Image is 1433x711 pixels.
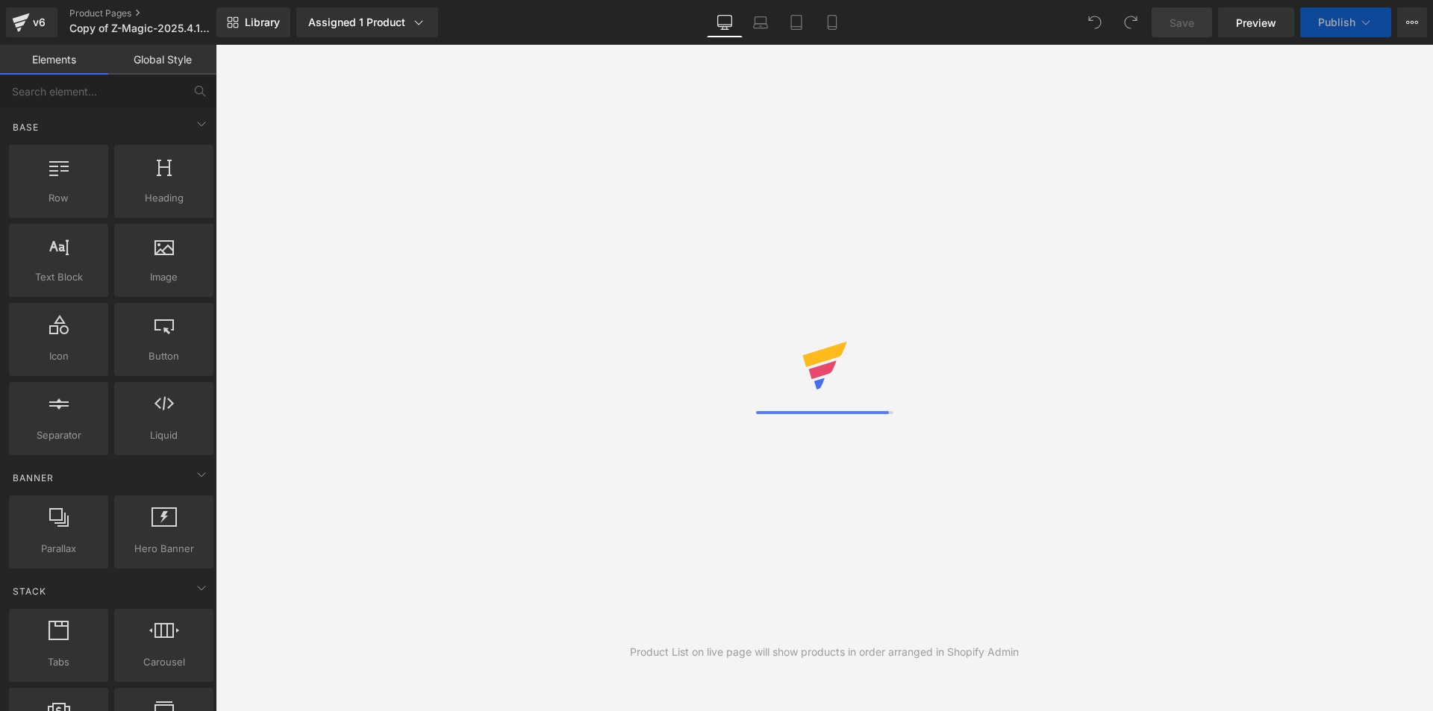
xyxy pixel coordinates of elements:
span: Tabs [13,654,104,670]
span: Parallax [13,541,104,557]
span: Text Block [13,269,104,285]
div: v6 [30,13,49,32]
span: Hero Banner [119,541,209,557]
span: Icon [13,348,104,364]
span: Library [245,16,280,29]
span: Stack [11,584,48,598]
span: Copy of Z-Magic-2025.4.11- DIAMOND QUILT(深色凉感毯) [69,22,213,34]
a: Global Style [108,45,216,75]
div: Product List on live page will show products in order arranged in Shopify Admin [630,644,1019,660]
a: Mobile [814,7,850,37]
span: Button [119,348,209,364]
span: Banner [11,471,55,485]
span: Carousel [119,654,209,670]
a: Tablet [778,7,814,37]
a: Laptop [743,7,778,37]
button: Redo [1116,7,1146,37]
span: Save [1170,15,1194,31]
span: Liquid [119,427,209,443]
span: Separator [13,427,104,443]
button: Publish [1300,7,1391,37]
a: v6 [6,7,57,37]
span: Heading [119,190,209,206]
button: Undo [1080,7,1110,37]
span: Image [119,269,209,285]
span: Base [11,120,40,134]
a: Desktop [707,7,743,37]
span: Publish [1318,16,1355,28]
div: Assigned 1 Product [308,15,426,30]
span: Row [13,190,104,206]
a: New Library [216,7,290,37]
button: More [1397,7,1427,37]
a: Preview [1218,7,1294,37]
span: Preview [1236,15,1276,31]
a: Product Pages [69,7,241,19]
